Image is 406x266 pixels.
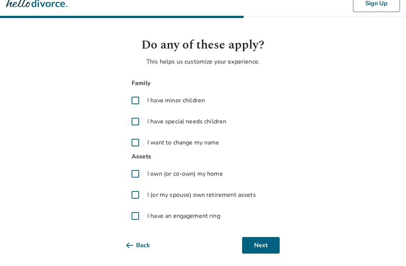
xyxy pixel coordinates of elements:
[147,190,256,199] span: I (or my spouse) own retirement assets
[147,96,205,105] span: I have minor children
[242,237,280,254] button: Next
[126,78,280,88] span: Family
[147,138,220,147] span: I want to change my name
[147,169,223,178] span: I own (or co-own) my home
[126,152,280,162] span: Assets
[147,117,226,126] span: I have special needs children
[147,211,220,220] span: I have an engagement ring
[126,57,280,66] p: This helps us customize your experience.
[368,230,406,266] iframe: Chat Widget
[126,237,162,254] button: Back
[126,36,280,54] h1: Do any of these apply?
